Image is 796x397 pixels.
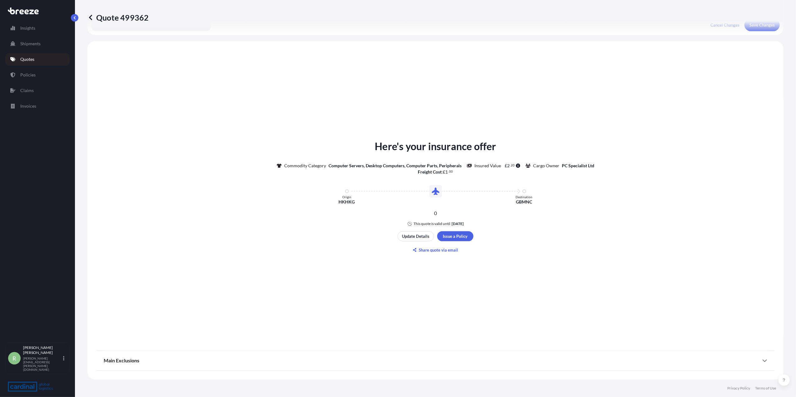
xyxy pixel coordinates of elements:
[23,345,62,355] p: [PERSON_NAME] [PERSON_NAME]
[342,195,351,199] p: Origin
[20,56,34,62] p: Quotes
[446,170,448,174] span: 1
[516,199,532,205] p: GBMNC
[5,100,70,112] a: Invoices
[339,199,355,205] p: HKHKG
[419,247,458,253] p: Share quote via email
[398,231,434,241] button: Update Details
[505,164,507,168] span: £
[8,382,53,392] img: organization-logo
[20,25,35,31] p: Insights
[104,357,139,364] span: Main Exclusions
[20,87,34,94] p: Claims
[402,233,430,239] p: Update Details
[5,84,70,97] a: Claims
[12,355,16,361] span: R
[329,163,462,169] p: Computer Servers, Desktop Computers, Computer Parts, Peripherals
[755,386,776,391] a: Terms of Use
[474,163,501,169] p: Insured Value
[507,164,510,168] span: 2
[533,163,559,169] p: Cargo Owner
[284,163,326,169] p: Commodity Category
[375,139,496,154] p: Here's your insurance offer
[20,103,36,109] p: Invoices
[562,163,594,169] p: PC Specialist Ltd
[449,170,453,173] span: 00
[413,221,450,226] p: This quote is valid until
[5,69,70,81] a: Policies
[418,169,442,174] b: Freight Cost
[727,386,750,391] a: Privacy Policy
[418,169,453,175] p: :
[104,353,767,368] div: Main Exclusions
[5,53,70,66] a: Quotes
[303,210,568,216] div: 0
[516,195,533,199] p: Destination
[5,22,70,34] a: Insights
[87,12,149,22] p: Quote 499362
[510,164,511,166] span: .
[398,245,473,255] button: Share quote via email
[452,221,464,226] p: [DATE]
[20,72,36,78] p: Policies
[23,356,62,371] p: [PERSON_NAME][EMAIL_ADDRESS][PERSON_NAME][DOMAIN_NAME]
[437,231,473,241] button: Issue a Policy
[5,37,70,50] a: Shipments
[443,170,446,174] span: £
[511,164,515,166] span: 20
[20,41,41,47] p: Shipments
[443,233,468,239] p: Issue a Policy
